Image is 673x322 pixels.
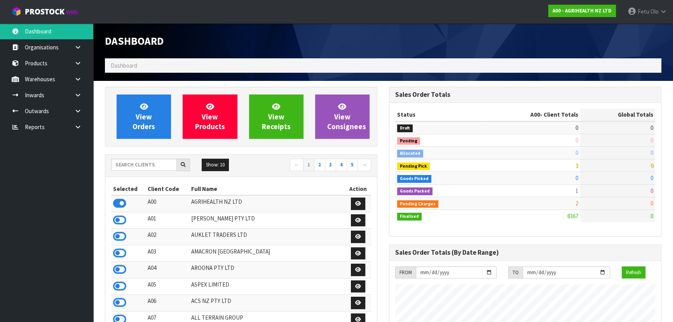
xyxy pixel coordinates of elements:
td: A03 [146,245,189,262]
th: Full Name [189,183,345,195]
button: Refresh [622,266,645,279]
span: Allocated [397,150,423,157]
a: → [357,159,371,171]
td: A05 [146,278,189,295]
span: 0 [650,212,653,220]
td: A04 [146,262,189,278]
span: 1 [575,187,578,194]
span: 0 [650,124,653,131]
td: [PERSON_NAME] PTY LTD [189,212,345,229]
h3: Sales Order Totals (By Date Range) [395,249,655,256]
span: Pending Charges [397,200,438,208]
span: View Consignees [327,102,366,131]
div: TO [508,266,523,279]
td: A01 [146,212,189,229]
a: ViewOrders [117,94,171,139]
span: Fetu [638,8,649,15]
span: 0 [575,136,578,144]
a: ViewConsignees [315,94,370,139]
nav: Page navigation [247,159,371,172]
span: 0 [650,187,653,194]
td: A00 [146,195,189,212]
span: 0 [575,149,578,156]
span: A00 [530,111,540,118]
td: ACS NZ PTY LTD [189,295,345,311]
span: 0 [650,136,653,144]
th: - Client Totals [481,108,580,121]
th: Selected [111,183,146,195]
span: Draft [397,124,413,132]
span: Olo [650,8,659,15]
span: ProStock [25,7,65,17]
span: Pending Pick [397,163,430,170]
th: Global Totals [580,108,655,121]
a: 4 [336,159,347,171]
a: 5 [347,159,358,171]
span: 0 [650,162,653,169]
span: 8367 [567,212,578,220]
span: 0 [575,174,578,182]
span: 3 [575,162,578,169]
a: ViewProducts [183,94,237,139]
td: AGRIHEALTH NZ LTD [189,195,345,212]
span: Dashboard [111,62,137,69]
span: 0 [575,124,578,131]
input: Search clients [111,159,177,171]
a: ViewReceipts [249,94,303,139]
span: View Orders [133,102,155,131]
a: ← [290,159,303,171]
th: Status [395,108,481,121]
td: ASPEX LIMITED [189,278,345,295]
span: 2 [575,199,578,207]
span: Goods Picked [397,175,431,183]
h3: Sales Order Totals [395,91,655,98]
a: 3 [325,159,336,171]
th: Client Code [146,183,189,195]
th: Action [345,183,371,195]
td: A02 [146,229,189,245]
span: Goods Packed [397,187,432,195]
span: 0 [650,149,653,156]
a: 1 [303,159,314,171]
strong: A00 - AGRIHEALTH NZ LTD [553,7,612,14]
span: 0 [650,174,653,182]
td: AMACRON [GEOGRAPHIC_DATA] [189,245,345,262]
span: Dashboard [105,34,164,47]
span: View Products [195,102,225,131]
a: 2 [314,159,325,171]
span: Finalised [397,213,422,220]
span: 0 [650,199,653,207]
span: View Receipts [262,102,291,131]
td: AUKLET TRADERS LTD [189,229,345,245]
div: FROM [395,266,416,279]
td: AROONA PTY LTD [189,262,345,278]
a: A00 - AGRIHEALTH NZ LTD [548,5,616,17]
img: cube-alt.png [12,7,21,16]
button: Show: 10 [202,159,229,171]
small: WMS [66,9,78,16]
span: Pending [397,137,420,145]
td: A06 [146,295,189,311]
